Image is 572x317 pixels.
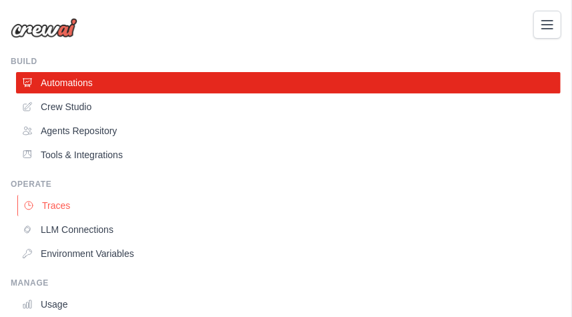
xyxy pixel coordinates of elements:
button: Toggle navigation [533,11,561,39]
iframe: Chat Widget [505,253,572,317]
a: LLM Connections [16,219,561,240]
img: Logo [11,18,77,38]
div: Manage [11,278,561,288]
a: Tools & Integrations [16,144,561,166]
a: Environment Variables [16,243,561,264]
a: Usage [16,294,561,315]
a: Traces [17,195,562,216]
a: Automations [16,72,561,93]
a: Agents Repository [16,120,561,141]
div: Build [11,56,561,67]
div: Operate [11,179,561,190]
a: Crew Studio [16,96,561,117]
